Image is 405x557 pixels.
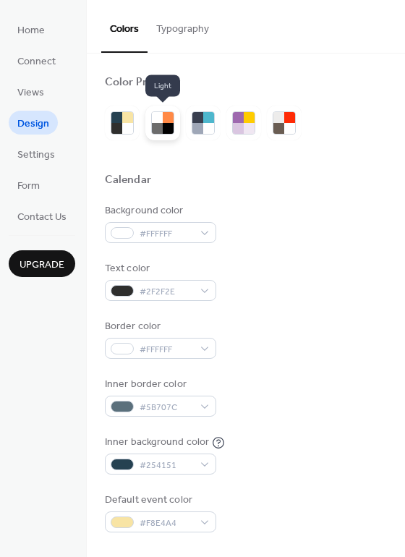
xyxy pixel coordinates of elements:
span: #F8E4A4 [140,516,193,531]
a: Home [9,17,54,41]
div: Inner background color [105,435,209,450]
span: #2F2F2E [140,284,193,299]
span: Form [17,179,40,194]
div: Background color [105,203,213,218]
span: Views [17,85,44,101]
a: Views [9,80,53,103]
span: #FFFFFF [140,226,193,242]
span: Settings [17,148,55,163]
div: Inner border color [105,377,213,392]
a: Contact Us [9,204,75,228]
a: Settings [9,142,64,166]
a: Connect [9,48,64,72]
div: Text color [105,261,213,276]
div: Border color [105,319,213,334]
a: Form [9,173,48,197]
span: Upgrade [20,258,64,273]
div: Calendar [105,173,151,188]
span: Light [145,75,180,97]
span: #5B707C [140,400,193,415]
span: Connect [17,54,56,69]
span: Home [17,23,45,38]
a: Design [9,111,58,135]
div: Color Presets [105,75,174,90]
span: Design [17,116,49,132]
span: #FFFFFF [140,342,193,357]
span: #254151 [140,458,193,473]
span: Contact Us [17,210,67,225]
div: Default event color [105,493,213,508]
button: Upgrade [9,250,75,277]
